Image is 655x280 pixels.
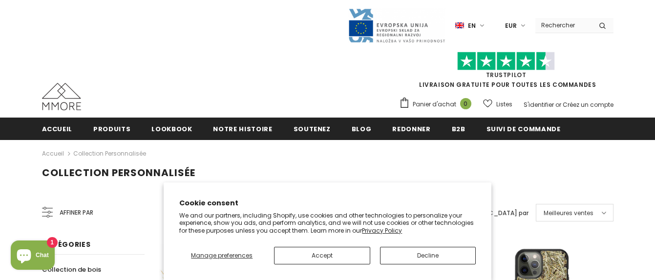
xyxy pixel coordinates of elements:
[179,247,264,264] button: Manage preferences
[380,247,476,264] button: Decline
[213,124,272,134] span: Notre histoire
[452,124,465,134] span: B2B
[535,18,592,32] input: Search Site
[179,212,476,235] p: We and our partners, including Shopify, use cookies and other technologies to personalize your ex...
[468,21,476,31] span: en
[352,124,372,134] span: Blog
[42,118,73,140] a: Accueil
[524,100,554,109] a: S'identifier
[42,83,81,110] img: Cas MMORE
[294,124,331,134] span: soutenez
[93,124,130,134] span: Produits
[42,261,101,278] a: Collection de bois
[8,240,58,272] inbox-online-store-chat: Shopify online store chat
[42,240,91,249] span: Catégories
[505,21,517,31] span: EUR
[483,96,512,113] a: Listes
[60,207,93,218] span: Affiner par
[452,208,528,218] label: [GEOGRAPHIC_DATA] par
[413,100,456,109] span: Panier d'achat
[151,118,192,140] a: Lookbook
[460,98,471,109] span: 0
[73,149,146,158] a: Collection personnalisée
[348,8,445,43] img: Javni Razpis
[213,118,272,140] a: Notre histoire
[348,21,445,29] a: Javni Razpis
[486,71,527,79] a: TrustPilot
[392,124,430,134] span: Redonner
[42,166,195,180] span: Collection personnalisée
[486,118,561,140] a: Suivi de commande
[274,247,370,264] button: Accept
[362,226,402,235] a: Privacy Policy
[452,118,465,140] a: B2B
[563,100,613,109] a: Créez un compte
[42,124,73,134] span: Accueil
[352,118,372,140] a: Blog
[399,97,476,112] a: Panier d'achat 0
[544,208,593,218] span: Meilleures ventes
[486,124,561,134] span: Suivi de commande
[455,21,464,30] img: i-lang-1.png
[42,148,64,160] a: Accueil
[392,118,430,140] a: Redonner
[151,124,192,134] span: Lookbook
[457,52,555,71] img: Faites confiance aux étoiles pilotes
[399,56,613,89] span: LIVRAISON GRATUITE POUR TOUTES LES COMMANDES
[294,118,331,140] a: soutenez
[93,118,130,140] a: Produits
[42,265,101,274] span: Collection de bois
[179,198,476,208] h2: Cookie consent
[191,251,253,260] span: Manage preferences
[555,100,561,109] span: or
[496,100,512,109] span: Listes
